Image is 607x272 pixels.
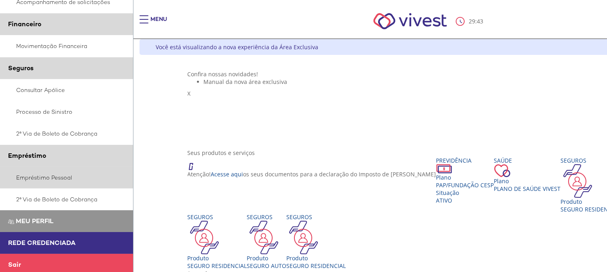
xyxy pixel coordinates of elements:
[8,239,76,247] span: Rede Credenciada
[247,221,281,254] img: ico_seguros.png
[494,177,561,185] div: Plano
[477,17,483,25] span: 43
[436,157,494,164] div: Previdência
[494,157,561,164] div: Saúde
[494,157,561,192] a: Saúde PlanoPlano de Saúde VIVEST
[188,262,247,270] div: SEGURO RESIDENCIAL
[8,64,34,72] span: Seguros
[8,20,41,28] span: Financeiro
[287,213,346,221] div: Seguros
[436,197,453,204] span: Ativo
[436,174,494,181] div: Plano
[287,262,346,270] div: SEGURO RESIDENCIAL
[287,254,346,262] div: Produto
[16,217,53,225] span: Meu perfil
[188,221,221,254] img: ico_seguros.png
[287,213,346,270] a: Seguros Produto SEGURO RESIDENCIAL
[204,78,288,86] span: Manual da nova área exclusiva
[364,4,456,38] img: Vivest
[494,164,510,177] img: ico_coracao.png
[8,260,21,269] span: Sair
[436,181,494,189] span: PAP/Fundação CESP
[8,151,46,160] span: Empréstimo
[494,185,561,192] span: Plano de Saúde VIVEST
[188,90,191,97] span: X
[561,164,594,198] img: ico_seguros.png
[211,170,243,178] a: Acesse aqui
[456,17,485,26] div: :
[247,213,287,221] div: Seguros
[188,213,247,270] a: Seguros Produto SEGURO RESIDENCIAL
[436,189,494,197] div: Situação
[8,219,14,225] img: Meu perfil
[188,254,247,262] div: Produto
[188,157,201,170] img: ico_atencao.png
[188,213,247,221] div: Seguros
[247,262,287,270] div: SEGURO AUTO
[150,15,167,31] div: Menu
[287,221,320,254] img: ico_seguros.png
[156,43,318,51] div: Você está visualizando a nova experiência da Área Exclusiva
[436,157,494,204] a: Previdência PlanoPAP/Fundação CESP SituaçãoAtivo
[436,164,452,174] img: ico_dinheiro.png
[247,213,287,270] a: Seguros Produto SEGURO AUTO
[188,170,436,178] p: Atenção! os seus documentos para a declaração do Imposto de [PERSON_NAME]
[469,17,475,25] span: 29
[247,254,287,262] div: Produto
